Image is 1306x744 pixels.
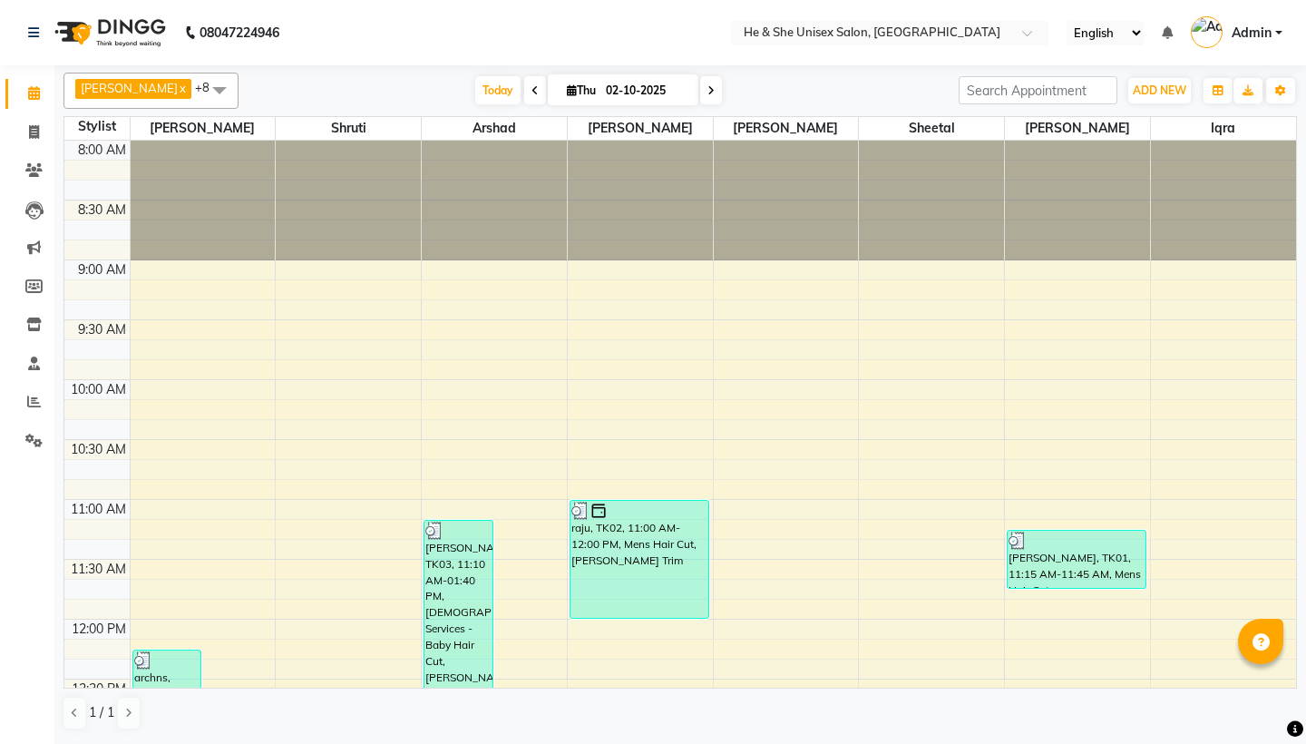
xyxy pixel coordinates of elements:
[1133,83,1186,97] span: ADD NEW
[68,620,130,639] div: 12:00 PM
[714,117,859,140] span: [PERSON_NAME]
[74,320,130,339] div: 9:30 AM
[570,501,708,618] div: raju, TK02, 11:00 AM-12:00 PM, Mens Hair Cut,[PERSON_NAME] Trim
[67,560,130,579] div: 11:30 AM
[67,380,130,399] div: 10:00 AM
[195,80,223,94] span: +8
[131,117,276,140] span: [PERSON_NAME]
[959,76,1117,104] input: Search Appointment
[74,201,130,220] div: 8:30 AM
[81,81,178,95] span: [PERSON_NAME]
[200,7,279,58] b: 08047224946
[178,81,186,95] a: x
[1151,117,1296,140] span: Iqra
[46,7,171,58] img: logo
[89,703,114,722] span: 1 / 1
[1191,16,1223,48] img: Admin
[1128,78,1191,103] button: ADD NEW
[562,83,600,97] span: Thu
[568,117,713,140] span: [PERSON_NAME]
[67,440,130,459] div: 10:30 AM
[68,680,130,699] div: 12:30 PM
[1008,531,1145,588] div: [PERSON_NAME], TK01, 11:15 AM-11:45 AM, Mens Hair Cut
[1005,117,1150,140] span: [PERSON_NAME]
[74,260,130,279] div: 9:00 AM
[1230,671,1288,726] iframe: chat widget
[74,141,130,160] div: 8:00 AM
[859,117,1004,140] span: Sheetal
[475,76,521,104] span: Today
[600,77,691,104] input: 2025-10-02
[276,117,421,140] span: Shruti
[1232,24,1272,43] span: Admin
[64,117,130,136] div: Stylist
[422,117,567,140] span: Arshad
[67,500,130,519] div: 11:00 AM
